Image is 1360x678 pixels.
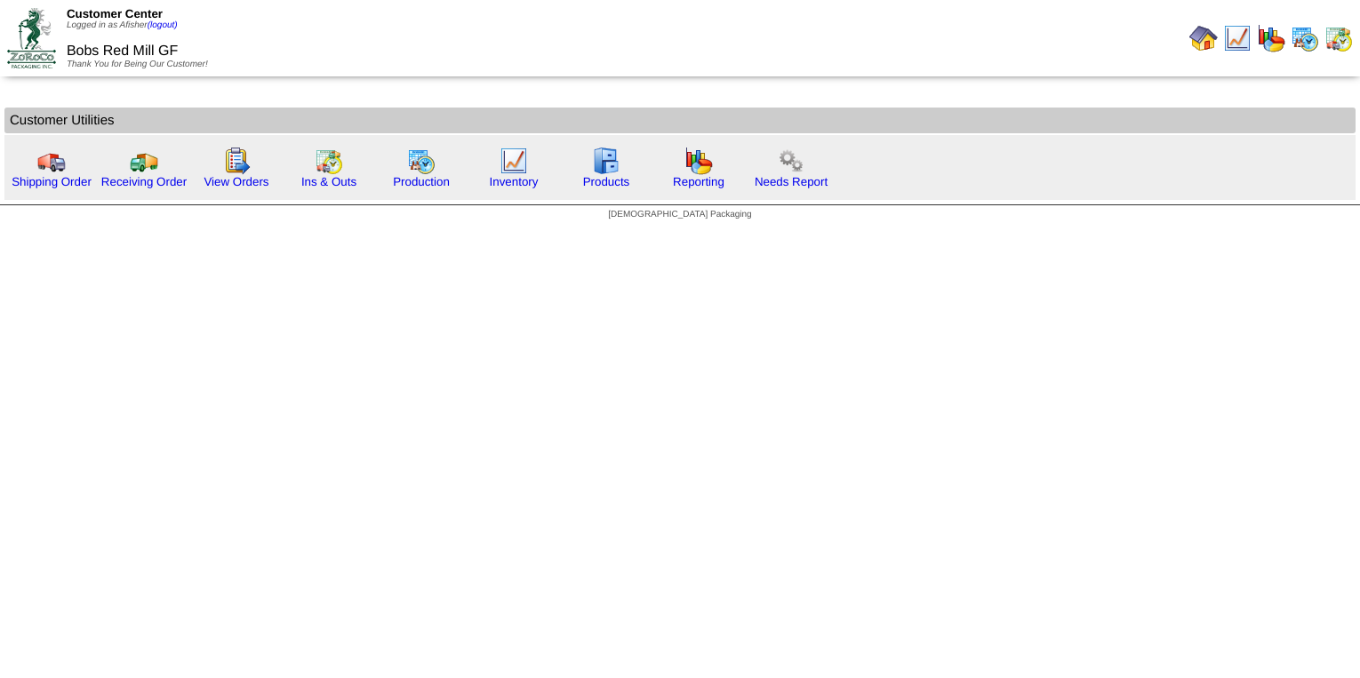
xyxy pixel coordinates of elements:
[4,108,1356,133] td: Customer Utilities
[1189,24,1218,52] img: home.gif
[673,175,724,188] a: Reporting
[67,44,178,59] span: Bobs Red Mill GF
[1324,24,1353,52] img: calendarinout.gif
[583,175,630,188] a: Products
[684,147,713,175] img: graph.gif
[101,175,187,188] a: Receiving Order
[222,147,251,175] img: workorder.gif
[1291,24,1319,52] img: calendarprod.gif
[1257,24,1285,52] img: graph.gif
[301,175,356,188] a: Ins & Outs
[204,175,268,188] a: View Orders
[7,8,56,68] img: ZoRoCo_Logo(Green%26Foil)%20jpg.webp
[500,147,528,175] img: line_graph.gif
[592,147,620,175] img: cabinet.gif
[608,210,751,219] span: [DEMOGRAPHIC_DATA] Packaging
[393,175,450,188] a: Production
[67,60,208,69] span: Thank You for Being Our Customer!
[67,20,178,30] span: Logged in as Afisher
[37,147,66,175] img: truck.gif
[490,175,539,188] a: Inventory
[67,7,163,20] span: Customer Center
[12,175,92,188] a: Shipping Order
[148,20,178,30] a: (logout)
[755,175,828,188] a: Needs Report
[315,147,343,175] img: calendarinout.gif
[1223,24,1252,52] img: line_graph.gif
[407,147,436,175] img: calendarprod.gif
[777,147,805,175] img: workflow.png
[130,147,158,175] img: truck2.gif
